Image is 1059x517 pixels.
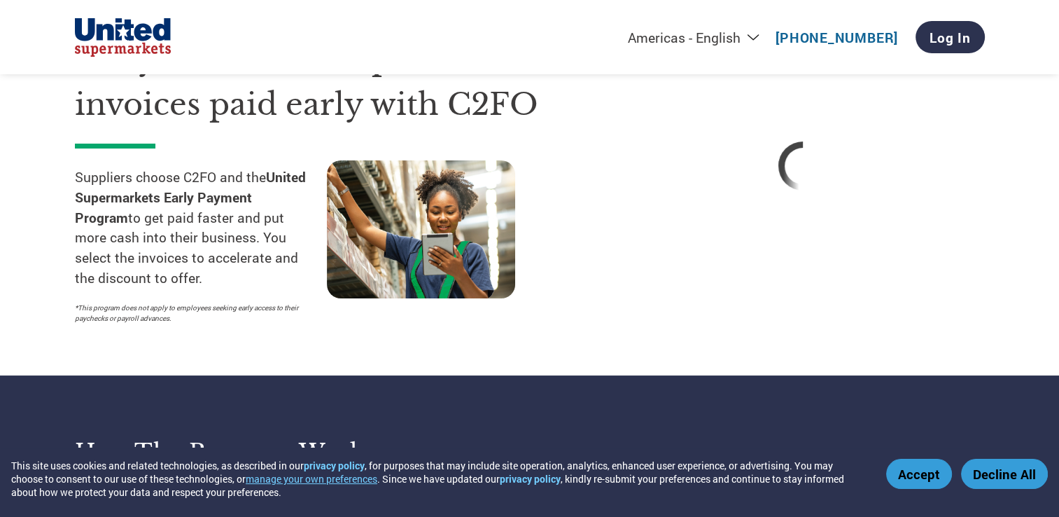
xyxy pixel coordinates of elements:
[11,459,866,499] div: This site uses cookies and related technologies, as described in our , for purposes that may incl...
[776,29,898,46] a: [PHONE_NUMBER]
[75,18,171,57] img: United Supermarkets
[75,36,579,127] h1: Get your United Supermarkets invoices paid early with C2FO
[246,472,377,485] button: manage your own preferences
[75,167,327,289] p: Suppliers choose C2FO and the to get paid faster and put more cash into their business. You selec...
[961,459,1048,489] button: Decline All
[886,459,952,489] button: Accept
[75,168,306,226] strong: United Supermarkets Early Payment Program
[75,438,512,466] h3: How the program works
[75,303,313,324] p: *This program does not apply to employees seeking early access to their paychecks or payroll adva...
[327,160,515,298] img: supply chain worker
[916,21,985,53] a: Log In
[304,459,365,472] a: privacy policy
[500,472,561,485] a: privacy policy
